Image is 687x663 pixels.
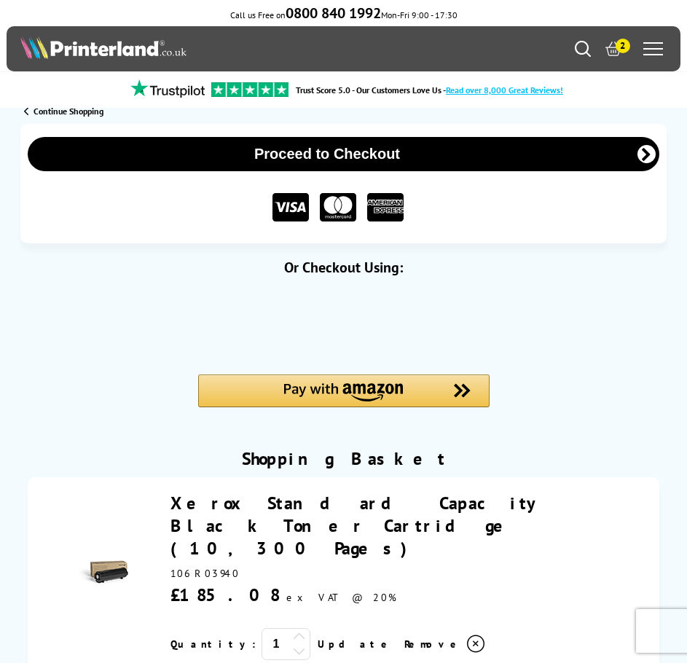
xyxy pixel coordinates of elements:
span: 106R03940 [170,567,240,580]
button: Proceed to Checkout [28,137,659,171]
span: Read over 8,000 Great Reviews! [446,85,563,95]
h1: Shopping Basket [242,447,446,470]
iframe: PayPal [198,300,490,333]
img: trustpilot rating [211,82,288,97]
a: Printerland Logo [20,36,343,62]
span: Remove [404,637,462,651]
b: 0800 840 1992 [286,4,381,23]
img: VISA [272,193,309,221]
a: Continue Shopping [24,106,103,117]
span: Continue Shopping [34,106,103,117]
a: 2 [605,41,621,57]
a: Search [575,41,591,57]
span: Quantity: [170,637,256,651]
img: American Express [367,193,404,221]
a: 0800 840 1992 [286,9,381,20]
div: Amazon Pay - Use your Amazon account [198,374,490,425]
img: Xerox Standard Capacity Black Toner Cartridge (10,300 Pages) [77,549,128,600]
a: Xerox Standard Capacity Black Toner Cartridge (10,300 Pages) [170,492,545,560]
div: Or Checkout Using: [20,258,666,277]
a: Update [318,637,393,651]
div: £185.08 [170,584,279,606]
span: ex VAT @ 20% [286,591,396,604]
span: 2 [616,39,630,53]
a: Delete item from your basket [404,633,487,655]
img: MASTER CARD [320,193,356,221]
img: Printerland Logo [20,36,186,59]
img: trustpilot rating [124,79,211,98]
a: Trust Score 5.0 - Our Customers Love Us -Read over 8,000 Great Reviews! [296,85,563,95]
